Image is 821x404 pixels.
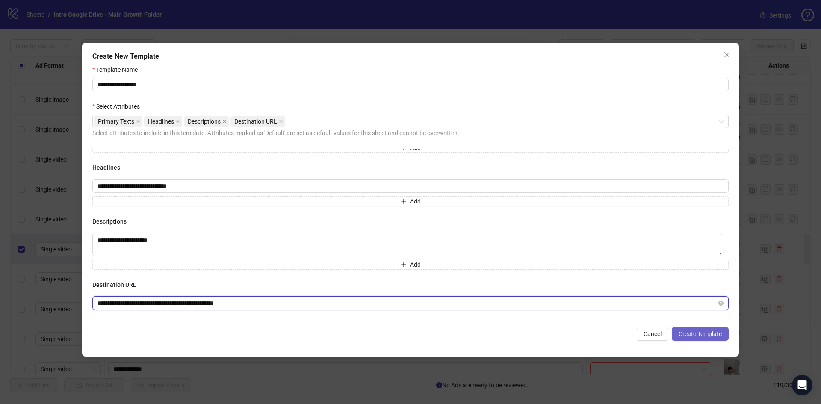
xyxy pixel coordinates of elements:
[222,119,227,124] span: close
[718,301,724,306] button: close-circle
[98,117,134,126] span: Primary Texts
[184,116,229,127] span: Descriptions
[672,327,729,341] button: Create Template
[724,51,730,58] span: close
[92,65,143,74] label: Template Name
[188,117,221,126] span: Descriptions
[94,116,142,127] span: Primary Texts
[92,163,729,172] h4: Headlines
[401,198,407,204] span: plus
[92,128,729,138] div: Select attributes to include in this template. Attributes marked as 'Default' are set as default ...
[92,196,729,206] button: Add
[234,117,277,126] span: Destination URL
[92,102,145,111] label: Select Attributes
[279,119,283,124] span: close
[792,375,812,395] div: Open Intercom Messenger
[637,327,668,341] button: Cancel
[136,119,140,124] span: close
[92,280,729,289] h4: Destination URL
[410,198,421,205] span: Add
[230,116,285,127] span: Destination URL
[92,78,729,91] input: Template Name
[92,217,729,226] h4: Descriptions
[679,330,722,337] span: Create Template
[176,119,180,124] span: close
[410,261,421,268] span: Add
[644,330,662,337] span: Cancel
[720,48,734,62] button: Close
[92,51,729,62] div: Create New Template
[144,116,182,127] span: Headlines
[92,260,729,270] button: Add
[401,262,407,268] span: plus
[148,117,174,126] span: Headlines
